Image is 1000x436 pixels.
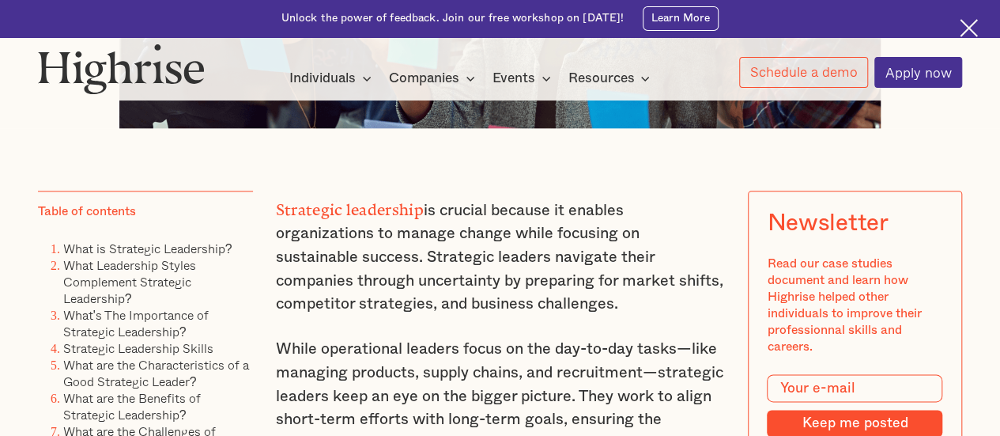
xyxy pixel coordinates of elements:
div: Events [492,69,535,88]
div: Newsletter [767,210,888,237]
div: Read our case studies document and learn how Highrise helped other individuals to improve their p... [767,256,942,355]
div: Companies [389,69,459,88]
a: What's The Importance of Strategic Leadership? [63,305,209,341]
strong: Strategic leadership [276,201,424,210]
div: Individuals [289,69,356,88]
div: Resources [568,69,655,88]
a: What Leadership Styles Complement Strategic Leadership? [63,256,196,308]
div: Events [492,69,556,88]
a: Apply now [874,57,962,88]
div: Table of contents [38,203,136,220]
a: What is Strategic Leadership? [63,239,232,258]
a: Schedule a demo [739,57,868,88]
div: Resources [568,69,634,88]
p: is crucial because it enables organizations to manage change while focusing on sustainable succes... [276,195,725,317]
div: Individuals [289,69,376,88]
a: What are the Characteristics of a Good Strategic Leader? [63,355,249,391]
img: Highrise logo [38,44,205,94]
a: Learn More [643,6,719,31]
a: What are the Benefits of Strategic Leadership? [63,389,201,424]
img: Cross icon [960,19,978,37]
input: Your e-mail [767,374,942,403]
div: Companies [389,69,480,88]
div: Unlock the power of feedback. Join our free workshop on [DATE]! [281,11,625,26]
input: Keep me posted [767,410,942,436]
a: Strategic Leadership Skills [63,339,213,358]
